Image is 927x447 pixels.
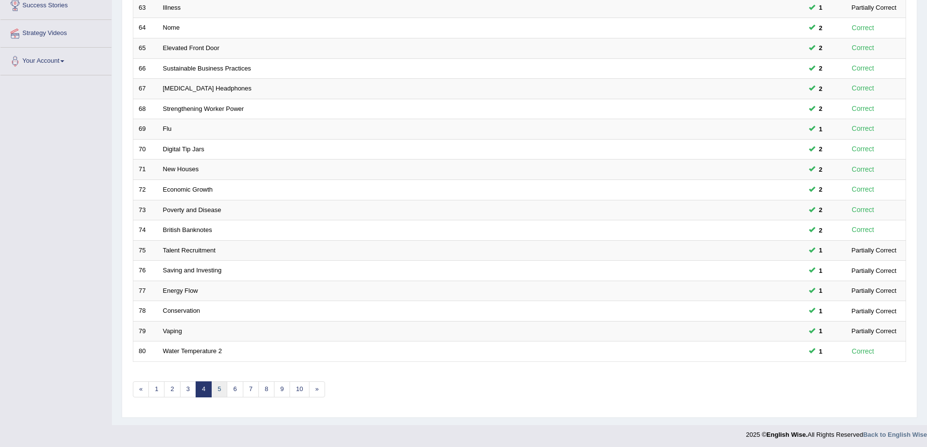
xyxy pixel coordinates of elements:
[163,85,252,92] a: [MEDICAL_DATA] Headphones
[815,286,826,296] span: You can still take this question
[746,425,927,439] div: 2025 © All Rights Reserved
[309,381,325,397] a: »
[290,381,309,397] a: 10
[848,103,878,114] div: Correct
[133,139,158,160] td: 70
[148,381,164,397] a: 1
[163,65,251,72] a: Sustainable Business Practices
[163,327,182,335] a: Vaping
[848,266,900,276] div: Partially Correct
[0,20,111,44] a: Strategy Videos
[815,306,826,316] span: You can still take this question
[133,58,158,79] td: 66
[848,123,878,134] div: Correct
[848,83,878,94] div: Correct
[848,224,878,235] div: Correct
[815,245,826,255] span: You can still take this question
[163,145,204,153] a: Digital Tip Jars
[133,179,158,200] td: 72
[848,306,900,316] div: Partially Correct
[815,84,826,94] span: You can still take this question
[227,381,243,397] a: 6
[163,347,222,355] a: Water Temperature 2
[848,204,878,215] div: Correct
[133,38,158,59] td: 65
[133,321,158,341] td: 79
[848,143,878,155] div: Correct
[163,24,180,31] a: Nome
[133,281,158,301] td: 77
[815,164,826,175] span: You can still take this question
[163,247,216,254] a: Talent Recruitment
[243,381,259,397] a: 7
[848,245,900,255] div: Partially Correct
[815,346,826,357] span: You can still take this question
[848,286,900,296] div: Partially Correct
[848,2,900,13] div: Partially Correct
[815,2,826,13] span: You can still take this question
[163,226,212,233] a: British Banknotes
[163,165,199,173] a: New Houses
[815,124,826,134] span: You can still take this question
[766,431,807,438] strong: English Wise.
[863,431,927,438] a: Back to English Wise
[163,125,172,132] a: Flu
[133,119,158,140] td: 69
[163,105,244,112] a: Strengthening Worker Power
[815,144,826,154] span: You can still take this question
[848,326,900,336] div: Partially Correct
[163,186,213,193] a: Economic Growth
[133,99,158,119] td: 68
[163,267,222,274] a: Saving and Investing
[133,79,158,99] td: 67
[196,381,212,397] a: 4
[815,43,826,53] span: You can still take this question
[211,381,227,397] a: 5
[848,63,878,74] div: Correct
[163,4,181,11] a: Illness
[133,240,158,261] td: 75
[815,104,826,114] span: You can still take this question
[133,301,158,322] td: 78
[848,346,878,357] div: Correct
[163,44,219,52] a: Elevated Front Door
[815,326,826,336] span: You can still take this question
[848,22,878,34] div: Correct
[133,200,158,220] td: 73
[163,287,198,294] a: Energy Flow
[164,381,180,397] a: 2
[848,42,878,54] div: Correct
[815,23,826,33] span: You can still take this question
[163,206,221,214] a: Poverty and Disease
[815,225,826,235] span: You can still take this question
[133,261,158,281] td: 76
[848,184,878,195] div: Correct
[163,307,200,314] a: Conservation
[133,381,149,397] a: «
[180,381,196,397] a: 3
[133,160,158,180] td: 71
[848,164,878,175] div: Correct
[133,18,158,38] td: 64
[815,266,826,276] span: You can still take this question
[133,220,158,241] td: 74
[815,205,826,215] span: You can still take this question
[0,48,111,72] a: Your Account
[258,381,274,397] a: 8
[815,63,826,73] span: You can still take this question
[815,184,826,195] span: You can still take this question
[133,341,158,362] td: 80
[274,381,290,397] a: 9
